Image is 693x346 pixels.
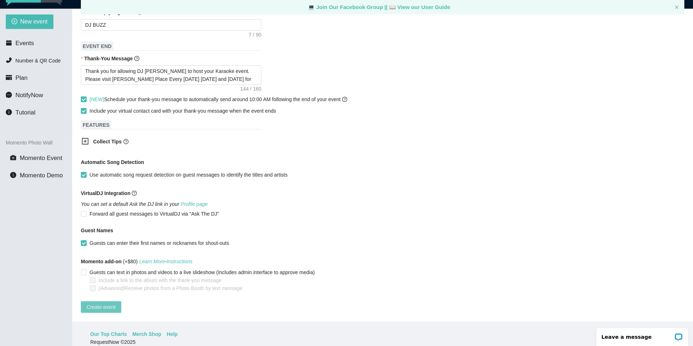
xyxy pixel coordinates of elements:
[132,191,137,196] span: question-circle
[81,259,122,264] b: Momento add-on
[81,258,192,265] span: (+$80)
[6,14,53,29] button: plus-circleNew event
[20,172,63,179] span: Momento Demo
[81,65,261,85] textarea: Thank you for allowing DJ [PERSON_NAME] to host your Karaoke event. Please visit [PERSON_NAME] Pl...
[16,74,28,81] span: Plan
[90,96,104,102] span: [NEW]
[87,210,222,218] span: Forward all guest messages to VirtualDJ via "Ask The DJ"
[81,19,261,31] textarea: DJ BUZZ
[20,155,62,161] span: Momento Event
[16,40,34,47] span: Events
[87,303,115,311] span: Create event
[342,97,347,102] span: question-circle
[81,201,208,207] i: You can set a default Ask the DJ link in your
[6,74,12,81] span: credit-card
[87,268,318,276] span: Guests can text in photos and videos to a live slideshow (Includes admin interface to approve media)
[123,139,128,144] span: question-circle
[592,323,693,346] iframe: LiveChat chat widget
[96,276,225,284] span: Include a link to the album with the thank-you message
[389,4,450,10] a: laptop View our User Guide
[87,239,232,247] span: Guests can enter their first names or nicknames for shout-outs
[16,92,43,99] span: NotifyNow
[81,228,113,233] b: Guest Names
[167,259,193,264] a: Instructions
[81,120,111,130] span: FEATURES
[10,155,16,161] span: camera
[139,259,165,264] a: Learn More
[6,57,12,63] span: phone
[16,109,35,116] span: Tutorial
[93,139,122,144] b: Collect Tips
[20,17,48,26] span: New event
[389,4,396,10] span: laptop
[308,4,315,10] span: laptop
[181,201,208,207] a: Profile page
[6,109,12,115] span: info-circle
[81,301,121,313] button: Create event
[675,5,679,9] span: close
[84,56,132,61] b: Thank-You Message
[6,92,12,98] span: message
[167,330,178,338] a: Help
[87,171,291,179] span: Use automatic song request detection on guest messages to identify the titles and artists
[16,58,61,64] span: Number & QR Code
[139,259,192,264] i: -
[76,133,256,151] div: Collect Tipsquestion-circle
[10,172,16,178] span: info-circle
[99,285,125,291] i: (Advanced)
[134,56,139,61] span: question-circle
[12,18,17,25] span: plus-circle
[96,284,245,292] span: Receive photos from a Photo Booth by text message
[82,138,89,145] span: plus-square
[90,96,347,102] span: Schedule your thank-you message to automatically send around 10:00 AM following the end of your e...
[675,5,679,10] button: close
[90,338,673,346] div: RequestNow © 2025
[81,190,130,196] b: VirtualDJ Integration
[6,40,12,46] span: calendar
[308,4,389,10] a: laptop Join Our Facebook Group ||
[132,330,161,338] a: Merch Shop
[81,42,113,51] span: EVENT END
[90,108,276,114] span: Include your virtual contact card with your thank-you message when the event ends
[90,330,127,338] a: Our Top Charts
[81,158,144,166] b: Automatic Song Detection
